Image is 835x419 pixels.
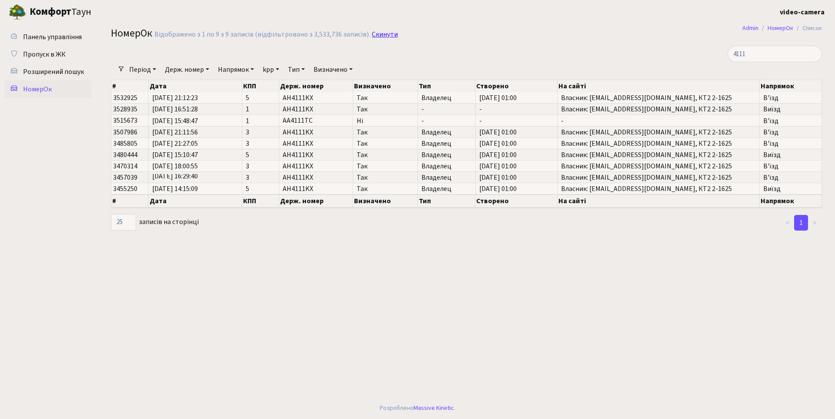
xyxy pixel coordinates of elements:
a: Визначено [310,62,356,77]
span: Власник: [EMAIL_ADDRESS][DOMAIN_NAME], КТ2 2-1625 [561,94,756,101]
th: КПП [242,194,279,208]
span: 3457039 [113,173,137,182]
span: Власник: [EMAIL_ADDRESS][DOMAIN_NAME], КТ2 2-1625 [561,163,756,170]
div: Розроблено . [380,403,455,413]
span: НомерОк [111,26,152,41]
span: 5 [246,151,275,158]
span: Виїзд [763,106,818,113]
span: 3515673 [113,116,137,126]
a: Період [126,62,160,77]
span: AH4111KX [283,93,313,103]
span: 5 [246,185,275,192]
th: # [111,80,149,92]
th: # [111,194,149,208]
th: Створено [475,194,558,208]
th: Визначено [353,194,418,208]
a: Напрямок [214,62,257,77]
span: Владелец [421,129,471,136]
th: Тип [418,80,475,92]
span: Панель управління [23,32,82,42]
span: 3 [246,174,275,181]
span: Так [357,106,414,113]
span: 3480444 [113,150,137,160]
span: Владелец [421,174,471,181]
span: Так [357,185,414,192]
select: записів на сторінці [111,214,136,231]
th: Тип [418,194,475,208]
span: Так [357,174,414,181]
span: [DATE] 21:27:05 [152,140,238,147]
span: [DATE] 16:29:40 [152,174,238,181]
span: НомерОк [23,84,52,94]
span: Власник: [EMAIL_ADDRESS][DOMAIN_NAME], КТ2 2-1625 [561,151,756,158]
span: AH4111KX [283,150,313,160]
span: Власник: [EMAIL_ADDRESS][DOMAIN_NAME], КТ2 2-1625 [561,185,756,192]
span: Ні [357,117,414,124]
span: Так [357,129,414,136]
span: - [421,106,471,113]
a: kpp [259,62,283,77]
a: Скинути [372,30,398,39]
div: Відображено з 1 по 9 з 9 записів (відфільтровано з 3,533,736 записів). [154,30,370,39]
th: Дата [149,194,242,208]
a: Massive Kinetic [414,403,454,412]
li: Список [793,23,822,33]
span: [DATE] 01:00 [479,151,554,158]
span: [DATE] 01:00 [479,129,554,136]
span: В'їзд [763,174,818,181]
th: Держ. номер [279,80,353,92]
a: video-camera [780,7,825,17]
span: AH4111KX [283,139,313,148]
span: - [421,117,471,124]
span: Так [357,163,414,170]
th: На сайті [558,194,760,208]
span: AH4111KX [283,104,313,114]
th: Дата [149,80,242,92]
span: AH4111KX [283,184,313,194]
span: [DATE] 01:00 [479,163,554,170]
span: - [561,117,756,124]
span: AH4111KX [283,173,313,182]
span: В'їзд [763,117,818,124]
span: Владелец [421,185,471,192]
span: AH4111KX [283,127,313,137]
a: Розширений пошук [4,63,91,80]
a: НомерОк [768,23,793,33]
span: Власник: [EMAIL_ADDRESS][DOMAIN_NAME], КТ2 2-1625 [561,106,756,113]
span: В'їзд [763,94,818,101]
span: [DATE] 21:12:23 [152,94,238,101]
th: Визначено [353,80,418,92]
th: Напрямок [760,80,822,92]
input: Пошук... [728,46,822,62]
span: 1 [246,117,275,124]
img: logo.png [9,3,26,21]
span: [DATE] 18:00:55 [152,163,238,170]
span: 3455250 [113,184,137,194]
span: Пропуск в ЖК [23,50,66,59]
span: Так [357,151,414,158]
th: Напрямок [760,194,822,208]
span: Розширений пошук [23,67,84,77]
span: В'їзд [763,129,818,136]
span: 1 [246,106,275,113]
span: AH4111KX [283,161,313,171]
span: Виїзд [763,185,818,192]
label: записів на сторінці [111,214,199,231]
a: Тип [284,62,308,77]
span: [DATE] 14:15:09 [152,185,238,192]
span: Власник: [EMAIL_ADDRESS][DOMAIN_NAME], КТ2 2-1625 [561,129,756,136]
span: 3 [246,163,275,170]
nav: breadcrumb [729,19,835,37]
span: 3532925 [113,93,137,103]
th: Держ. номер [279,194,353,208]
span: - [479,117,554,124]
a: НомерОк [4,80,91,98]
span: 3 [246,129,275,136]
button: Переключити навігацію [109,5,130,19]
span: 3485805 [113,139,137,148]
a: Панель управління [4,28,91,46]
span: Так [357,140,414,147]
span: Владелец [421,151,471,158]
span: Владелец [421,163,471,170]
span: В'їзд [763,163,818,170]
